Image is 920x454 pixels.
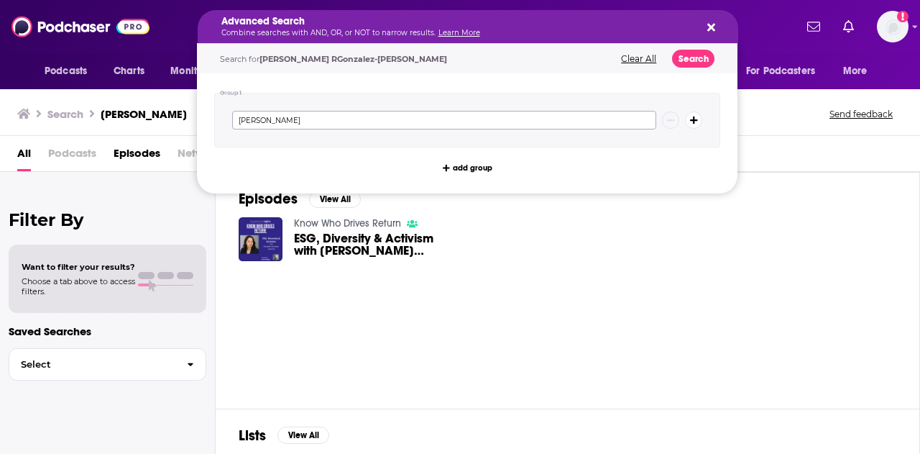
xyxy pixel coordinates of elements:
a: Show notifications dropdown [801,14,826,39]
a: ESG, Diversity & Activism with Olshan's Elizabeth Gonzalez-Sussman [294,232,446,257]
a: ListsView All [239,427,329,445]
span: Podcasts [45,61,87,81]
h3: Search [47,107,83,121]
img: Podchaser - Follow, Share and Rate Podcasts [11,13,149,40]
a: Episodes [114,142,160,171]
button: Search [672,50,714,68]
a: Learn More [438,28,480,37]
span: Charts [114,61,144,81]
button: Clear All [617,54,661,64]
svg: Add a profile image [897,11,908,22]
button: open menu [34,58,106,85]
h3: [PERSON_NAME] [101,107,187,121]
img: User Profile [877,11,908,42]
button: open menu [833,58,885,85]
a: All [17,142,31,171]
span: [PERSON_NAME] RGonzalez-[PERSON_NAME] [259,54,447,64]
span: More [843,61,868,81]
a: Charts [104,58,153,85]
div: Search podcasts, credits, & more... [211,10,752,43]
h5: Advanced Search [221,17,691,27]
p: Combine searches with AND, OR, or NOT to narrow results. [221,29,691,37]
span: Networks [178,142,226,171]
a: Show notifications dropdown [837,14,860,39]
span: Want to filter your results? [22,262,135,272]
button: Send feedback [825,108,897,120]
button: View All [309,191,361,208]
button: View All [277,427,329,444]
img: ESG, Diversity & Activism with Olshan's Elizabeth Gonzalez-Sussman [239,217,282,261]
a: Know Who Drives Return [294,217,401,230]
span: Select [9,360,175,369]
span: Logged in as collectedstrategies [877,11,908,42]
h2: Episodes [239,190,298,208]
span: add group [453,164,492,172]
span: For Podcasters [746,61,815,81]
span: Podcasts [48,142,96,171]
a: EpisodesView All [239,190,361,208]
h2: Filter By [9,209,206,230]
h2: Lists [239,427,266,445]
button: Show profile menu [877,11,908,42]
button: add group [438,159,497,176]
button: Select [9,348,206,381]
button: open menu [737,58,836,85]
button: open menu [160,58,240,85]
h4: Group 1 [220,90,242,96]
span: Search for [220,54,447,64]
span: Choose a tab above to access filters. [22,276,135,296]
input: Type a keyword or phrase... [232,111,656,130]
p: Saved Searches [9,324,206,338]
span: Monitoring [170,61,221,81]
span: ESG, Diversity & Activism with [PERSON_NAME] [PERSON_NAME] [294,232,446,257]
